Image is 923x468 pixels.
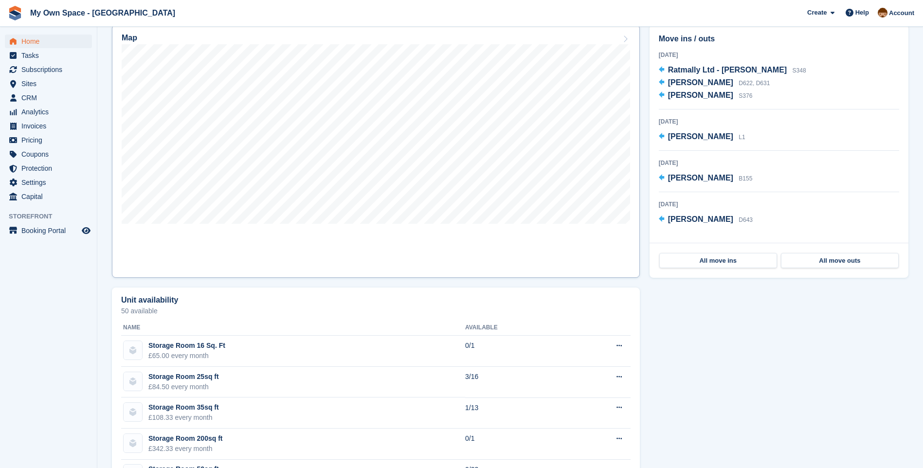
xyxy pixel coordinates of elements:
[855,8,869,18] span: Help
[668,91,733,99] span: [PERSON_NAME]
[122,34,137,42] h2: Map
[21,162,80,175] span: Protection
[668,132,733,141] span: [PERSON_NAME]
[21,176,80,189] span: Settings
[659,172,753,185] a: [PERSON_NAME] B155
[5,63,92,76] a: menu
[668,78,733,87] span: [PERSON_NAME]
[21,147,80,161] span: Coupons
[5,162,92,175] a: menu
[121,307,631,314] p: 50 available
[148,433,222,444] div: Storage Room 200sq ft
[668,174,733,182] span: [PERSON_NAME]
[21,119,80,133] span: Invoices
[9,212,97,221] span: Storefront
[5,224,92,237] a: menu
[739,134,745,141] span: L1
[465,429,567,460] td: 0/1
[5,77,92,90] a: menu
[659,77,770,90] a: [PERSON_NAME] D622, D631
[659,90,753,102] a: [PERSON_NAME] S376
[739,92,752,99] span: S376
[148,372,219,382] div: Storage Room 25sq ft
[148,382,219,392] div: £84.50 every month
[889,8,914,18] span: Account
[148,351,225,361] div: £65.00 every month
[5,147,92,161] a: menu
[807,8,827,18] span: Create
[659,51,899,59] div: [DATE]
[8,6,22,20] img: stora-icon-8386f47178a22dfd0bd8f6a31ec36ba5ce8667c1dd55bd0f319d3a0aa187defe.svg
[659,159,899,167] div: [DATE]
[659,214,753,226] a: [PERSON_NAME] D643
[21,63,80,76] span: Subscriptions
[124,434,142,452] img: blank-unit-type-icon-ffbac7b88ba66c5e286b0e438baccc4b9c83835d4c34f86887a83fc20ec27e7b.svg
[5,49,92,62] a: menu
[21,91,80,105] span: CRM
[781,253,899,269] a: All move outs
[26,5,179,21] a: My Own Space - [GEOGRAPHIC_DATA]
[21,49,80,62] span: Tasks
[124,403,142,421] img: blank-unit-type-icon-ffbac7b88ba66c5e286b0e438baccc4b9c83835d4c34f86887a83fc20ec27e7b.svg
[21,133,80,147] span: Pricing
[112,25,640,278] a: Map
[148,444,222,454] div: £342.33 every month
[21,35,80,48] span: Home
[659,64,806,77] a: Ratmally Ltd - [PERSON_NAME] S348
[739,80,770,87] span: D622, D631
[465,367,567,398] td: 3/16
[148,402,219,413] div: Storage Room 35sq ft
[5,105,92,119] a: menu
[5,35,92,48] a: menu
[148,341,225,351] div: Storage Room 16 Sq. Ft
[659,200,899,209] div: [DATE]
[5,91,92,105] a: menu
[739,175,752,182] span: B155
[5,176,92,189] a: menu
[739,216,753,223] span: D643
[659,117,899,126] div: [DATE]
[878,8,887,18] img: Paula Harris
[5,119,92,133] a: menu
[5,133,92,147] a: menu
[80,225,92,236] a: Preview store
[793,67,806,74] span: S348
[668,215,733,223] span: [PERSON_NAME]
[21,105,80,119] span: Analytics
[5,190,92,203] a: menu
[124,341,142,360] img: blank-unit-type-icon-ffbac7b88ba66c5e286b0e438baccc4b9c83835d4c34f86887a83fc20ec27e7b.svg
[659,33,899,45] h2: Move ins / outs
[21,77,80,90] span: Sites
[659,253,777,269] a: All move ins
[465,320,567,336] th: Available
[465,397,567,429] td: 1/13
[465,336,567,367] td: 0/1
[121,296,178,305] h2: Unit availability
[121,320,465,336] th: Name
[21,224,80,237] span: Booking Portal
[148,413,219,423] div: £108.33 every month
[124,372,142,391] img: blank-unit-type-icon-ffbac7b88ba66c5e286b0e438baccc4b9c83835d4c34f86887a83fc20ec27e7b.svg
[21,190,80,203] span: Capital
[668,66,787,74] span: Ratmally Ltd - [PERSON_NAME]
[659,131,745,144] a: [PERSON_NAME] L1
